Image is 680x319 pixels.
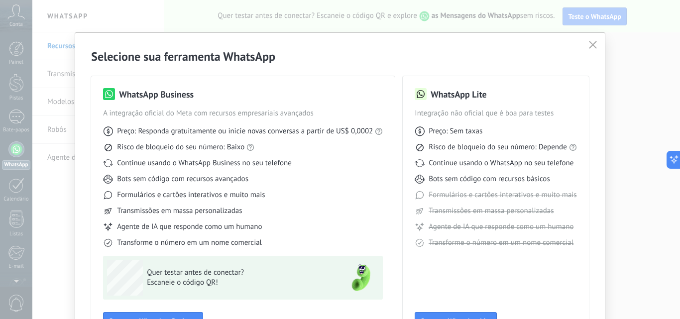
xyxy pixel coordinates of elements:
font: Transmissões em massa personalizadas [117,206,242,215]
font: Risco de bloqueio do seu número: Depende [429,142,567,152]
font: Preço: Sem taxas [429,126,482,136]
font: Agente de IA que responde como um humano [429,222,573,231]
font: Agente de IA que responde como um humano [117,222,262,231]
font: Integração não oficial que é boa para testes [415,108,554,118]
font: Escaneie o código QR! [147,278,218,287]
font: Transforme o número em um nome comercial [429,238,573,247]
font: Formulários e cartões interativos e muito mais [429,190,576,200]
font: Bots sem código com recursos avançados [117,174,248,184]
font: Risco de bloqueio do seu número: Baixo [117,142,244,152]
font: Formulários e cartões interativos e muito mais [117,190,265,200]
img: green-phone.png [343,260,379,296]
font: Quer testar antes de conectar? [147,268,244,277]
font: WhatsApp Lite [431,89,486,100]
font: Continue usando o WhatsApp Business no seu telefone [117,158,292,168]
font: WhatsApp Business [119,89,194,100]
font: Transmissões em massa personalizadas [429,206,554,215]
font: Bots sem código com recursos básicos [429,174,550,184]
font: Continue usando o WhatsApp no seu telefone [429,158,573,168]
font: Transforme o número em um nome comercial [117,238,262,247]
font: Preço: Responda gratuitamente ou inicie novas conversas a partir de US$ 0,0002 [117,126,373,136]
font: A integração oficial do Meta com recursos empresariais avançados [103,108,314,118]
font: Selecione sua ferramenta WhatsApp [91,49,275,64]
